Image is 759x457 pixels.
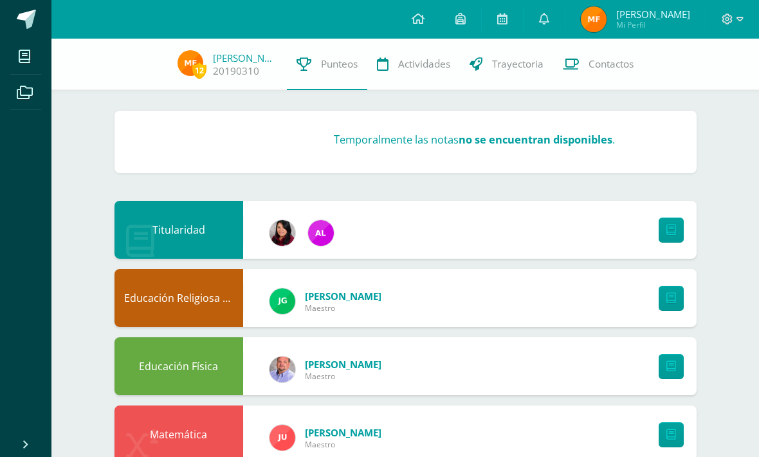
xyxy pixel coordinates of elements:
div: Titularidad [114,201,243,259]
strong: no se encuentran disponibles [459,132,612,147]
span: Maestro [305,439,381,450]
span: [PERSON_NAME] [616,8,690,21]
span: [PERSON_NAME] [305,426,381,439]
img: b5613e1a4347ac065b47e806e9a54e9c.png [270,425,295,451]
img: 374004a528457e5f7e22f410c4f3e63e.png [270,220,295,246]
span: Actividades [398,57,450,71]
img: 3da61d9b1d2c0c7b8f7e89c78bbce001.png [270,288,295,314]
a: Contactos [553,39,643,90]
a: Punteos [287,39,367,90]
span: Punteos [321,57,358,71]
span: Trayectoria [492,57,544,71]
a: Actividades [367,39,460,90]
img: 6c58b5a751619099581147680274b29f.png [270,357,295,382]
span: [PERSON_NAME] [305,358,381,371]
a: 20190310 [213,64,259,78]
span: Contactos [589,57,634,71]
img: bce8b272fab13d8298d2d0e73969cf8f.png [581,6,607,32]
a: [PERSON_NAME] [213,51,277,64]
span: 12 [192,62,206,79]
span: [PERSON_NAME] [305,290,381,303]
img: 775a36a8e1830c9c46756a1d4adc11d7.png [308,220,334,246]
div: Educación Religiosa Escolar [114,269,243,327]
h3: Temporalmente las notas . [334,132,615,147]
span: Maestro [305,303,381,313]
div: Educación Física [114,337,243,395]
span: Maestro [305,371,381,382]
span: Mi Perfil [616,19,690,30]
a: Trayectoria [460,39,553,90]
img: bce8b272fab13d8298d2d0e73969cf8f.png [178,50,203,76]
